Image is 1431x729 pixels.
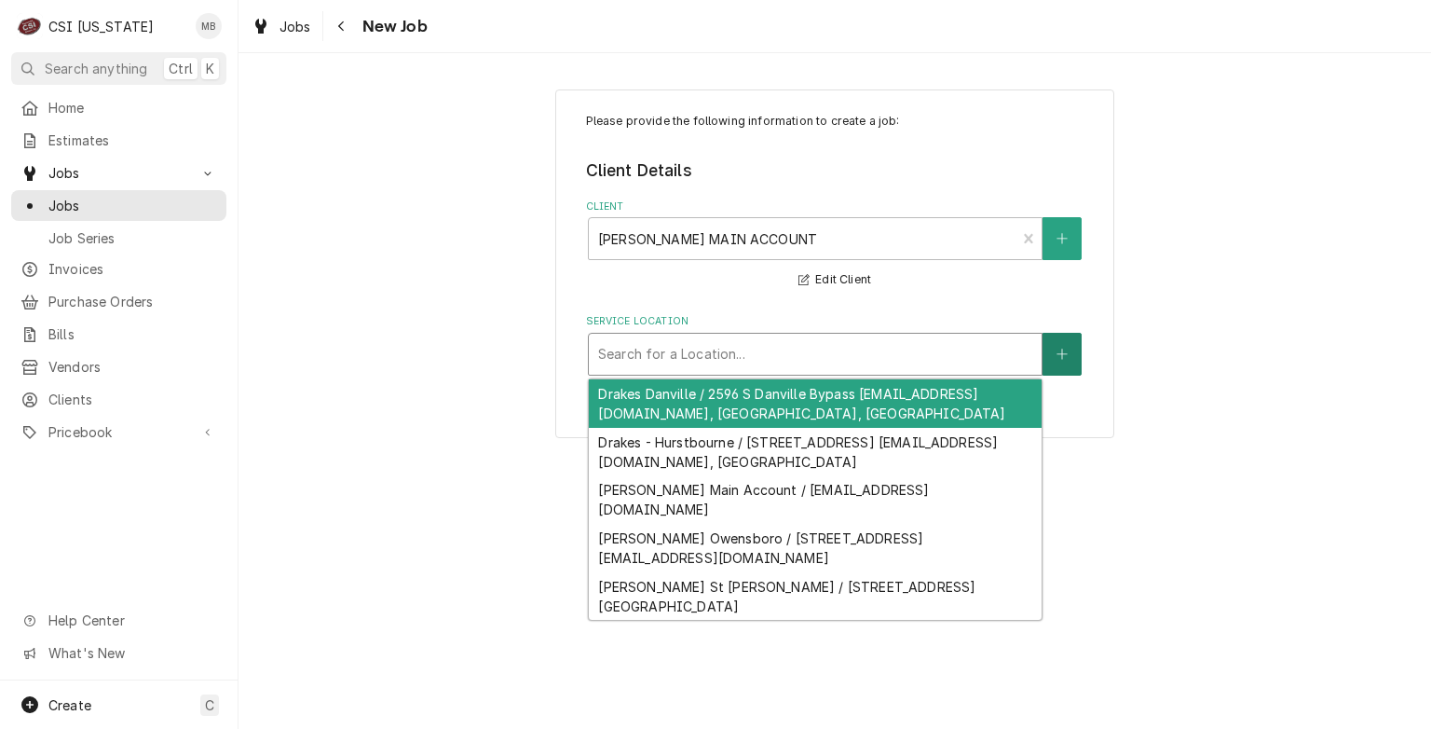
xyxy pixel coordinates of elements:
a: Clients [11,384,226,415]
div: CSI Kentucky's Avatar [17,13,43,39]
span: Estimates [48,131,217,150]
button: Create New Client [1043,217,1082,260]
div: Job Create/Update [555,89,1114,439]
div: MB [196,13,222,39]
span: Jobs [48,163,189,183]
a: Estimates [11,125,226,156]
div: [PERSON_NAME] Main Account / [EMAIL_ADDRESS][DOMAIN_NAME] [589,476,1042,525]
div: Matt Brewington's Avatar [196,13,222,39]
a: Go to Jobs [11,158,226,188]
span: Jobs [279,17,311,36]
span: Home [48,98,217,117]
button: Search anythingCtrlK [11,52,226,85]
div: Job Create/Update Form [586,113,1084,376]
span: What's New [48,643,215,663]
a: Jobs [11,190,226,221]
span: New Job [357,14,428,39]
span: Jobs [48,196,217,215]
span: Pricebook [48,422,189,442]
label: Client [586,199,1084,214]
span: Invoices [48,259,217,279]
p: Please provide the following information to create a job: [586,113,1084,130]
div: Drakes - Hurstbourne / [STREET_ADDRESS] [EMAIL_ADDRESS][DOMAIN_NAME], [GEOGRAPHIC_DATA] [589,428,1042,476]
a: Go to Pricebook [11,417,226,447]
svg: Create New Client [1056,232,1068,245]
div: [PERSON_NAME] Owensboro / [STREET_ADDRESS][EMAIL_ADDRESS][DOMAIN_NAME] [589,524,1042,572]
a: Vendors [11,351,226,382]
a: Bills [11,319,226,350]
legend: Client Details [586,158,1084,183]
a: Home [11,92,226,123]
span: Job Series [48,228,217,248]
span: Search anything [45,59,147,78]
svg: Create New Location [1056,348,1068,361]
a: Go to Help Center [11,605,226,636]
button: Navigate back [327,11,357,41]
span: K [206,59,214,78]
span: Bills [48,324,217,344]
div: CSI [US_STATE] [48,17,154,36]
span: Help Center [48,611,215,630]
span: C [205,695,214,715]
a: Purchase Orders [11,286,226,317]
span: Purchase Orders [48,292,217,311]
label: Service Location [586,314,1084,329]
a: Invoices [11,254,226,284]
button: Edit Client [796,268,874,292]
a: Jobs [244,11,319,42]
div: [PERSON_NAME] St [PERSON_NAME] / [STREET_ADDRESS][GEOGRAPHIC_DATA] [589,572,1042,621]
span: Vendors [48,357,217,377]
div: C [17,13,43,39]
span: Create [48,697,91,713]
a: Go to What's New [11,638,226,668]
div: Service Location [586,314,1084,375]
button: Create New Location [1043,333,1082,376]
div: Client [586,199,1084,292]
span: Ctrl [169,59,193,78]
a: Job Series [11,223,226,254]
div: Drakes Danville / 2596 S Danville Bypass [EMAIL_ADDRESS][DOMAIN_NAME], [GEOGRAPHIC_DATA], [GEOGRA... [589,379,1042,428]
span: Clients [48,390,217,409]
